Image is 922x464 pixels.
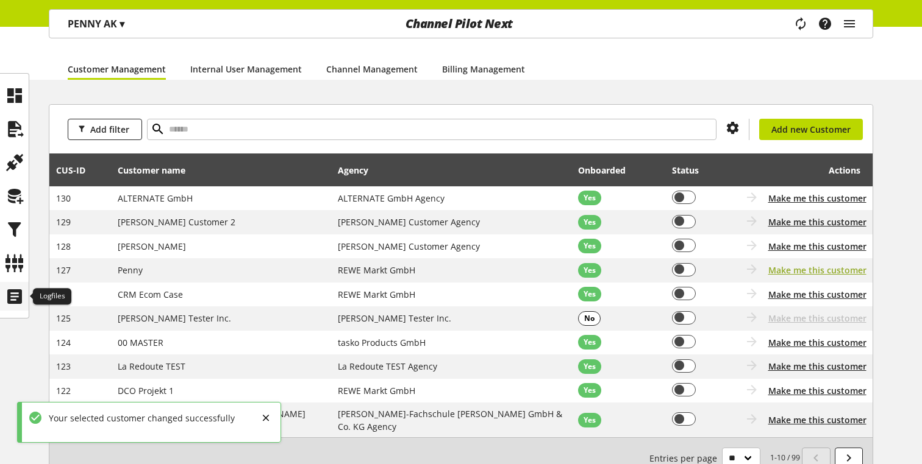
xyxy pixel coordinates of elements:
span: Add new Customer [771,123,851,136]
span: Yes [584,241,596,251]
a: Customer Management [68,63,166,76]
button: Make me this customer [768,336,867,349]
div: Customer name [118,164,198,177]
nav: main navigation [49,9,873,38]
div: Onboarded [578,164,638,177]
span: 124 [56,337,71,348]
span: Yes [584,385,596,396]
span: ALTERNATE GmbH [118,192,193,204]
span: Yes [584,192,596,203]
div: Logfiles [33,288,71,305]
button: Make me this customer [768,240,867,253]
span: No [584,313,595,324]
button: Add filter [68,119,142,140]
span: DCO Projekt 1 [118,385,174,396]
div: Agency [338,164,381,177]
span: [PERSON_NAME] Tester Inc. [118,312,231,324]
a: Add new Customer [759,119,863,140]
span: Yes [584,415,596,426]
button: Make me this customer [768,216,867,228]
div: Your selected customer changed successfully [43,412,235,424]
button: Make me this customer [768,360,867,373]
span: CRM Ecom Case [118,289,183,300]
span: ▾ [120,17,124,30]
a: Billing Management [442,63,525,76]
span: 128 [56,241,71,252]
span: La Redoute TEST Agency [338,360,437,372]
span: Yes [584,361,596,372]
button: Make me this customer [768,264,867,276]
span: 130 [56,192,71,204]
button: Make me this customer [768,413,867,426]
div: Status [672,164,711,177]
span: Add filter [90,123,129,136]
span: REWE Markt GmbH [338,385,415,396]
div: Actions [745,158,860,182]
span: Penny [118,264,143,276]
span: 125 [56,312,71,324]
button: Make me this customer [768,288,867,301]
div: CUS-⁠ID [56,164,98,177]
span: 129 [56,216,71,228]
button: Make me this customer [768,192,867,205]
a: Channel Management [326,63,418,76]
span: Yes [584,265,596,276]
span: [PERSON_NAME] [118,241,186,252]
span: REWE Markt GmbH [338,289,415,300]
a: Internal User Management [190,63,302,76]
button: Make me this customer [768,384,867,397]
span: REWE Markt GmbH [338,264,415,276]
span: tasko Products GmbH [338,337,426,348]
span: Yes [584,337,596,348]
span: [PERSON_NAME] Customer Agency [338,241,480,252]
span: [PERSON_NAME]-Fachschule [PERSON_NAME] GmbH & Co. KG Agency [338,408,562,432]
span: 127 [56,264,71,276]
span: La Redoute TEST [118,360,185,372]
span: 123 [56,360,71,372]
span: [PERSON_NAME] Customer Agency [338,216,480,228]
span: Yes [584,217,596,228]
span: 122 [56,385,71,396]
span: [PERSON_NAME] Customer 2 [118,216,235,228]
span: Yes [584,289,596,300]
span: ALTERNATE GmbH Agency [338,192,445,204]
span: [PERSON_NAME] Tester Inc. [338,312,451,324]
span: 00 MASTER [118,337,163,348]
p: PENNY AK [68,16,124,31]
span: Make me this customer [768,312,867,325]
